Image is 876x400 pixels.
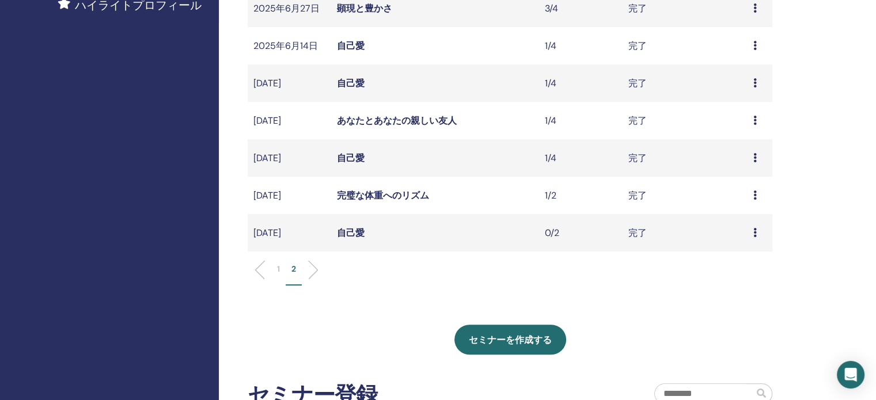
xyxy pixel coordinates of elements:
[337,189,429,201] a: 完璧な体重へのリズム
[253,2,320,14] font: 2025年6月27日
[253,115,281,127] font: [DATE]
[545,77,556,89] font: 1/4
[253,152,281,164] font: [DATE]
[628,77,647,89] font: 完了
[469,334,552,346] font: セミナーを作成する
[628,227,647,239] font: 完了
[253,189,281,201] font: [DATE]
[628,152,647,164] font: 完了
[628,2,647,14] font: 完了
[253,40,318,52] font: 2025年6月14日
[337,40,365,52] a: 自己愛
[337,152,365,164] a: 自己愛
[545,2,558,14] font: 3/4
[277,264,280,274] font: 1
[454,325,566,355] a: セミナーを作成する
[837,361,864,388] div: インターコムメッセンジャーを開く
[337,2,392,14] a: 顕現と豊かさ
[253,77,281,89] font: [DATE]
[628,189,647,201] font: 完了
[337,227,365,239] a: 自己愛
[337,77,365,89] a: 自己愛
[545,152,556,164] font: 1/4
[628,115,647,127] font: 完了
[253,227,281,239] font: [DATE]
[545,115,556,127] font: 1/4
[545,227,559,239] font: 0/2
[291,264,296,274] font: 2
[337,115,457,127] a: あなたとあなたの親しい友人
[628,40,647,52] font: 完了
[545,189,556,201] font: 1/2
[545,40,556,52] font: 1/4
